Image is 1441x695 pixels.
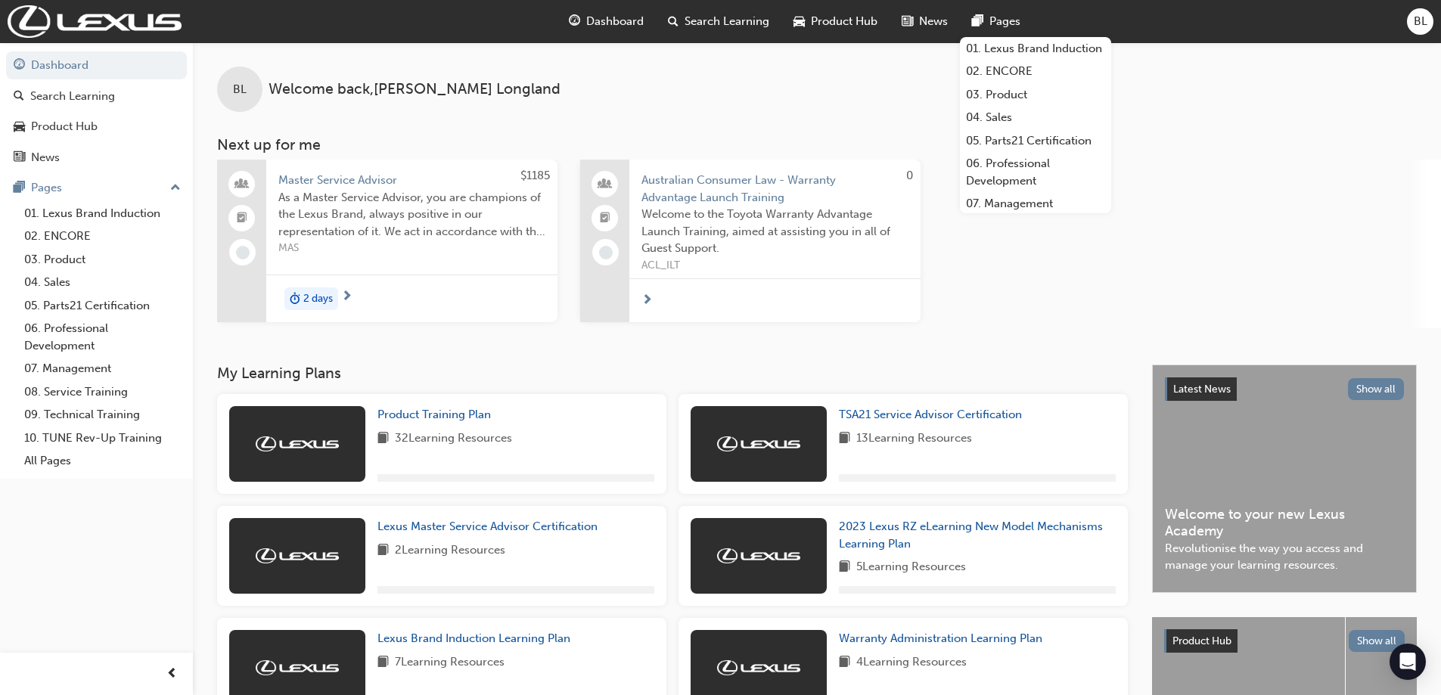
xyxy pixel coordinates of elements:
img: Trak [717,548,800,563]
span: pages-icon [972,12,983,31]
span: Welcome to your new Lexus Academy [1165,506,1404,540]
span: guage-icon [14,59,25,73]
span: Australian Consumer Law - Warranty Advantage Launch Training [641,172,908,206]
span: 4 Learning Resources [856,653,967,672]
a: guage-iconDashboard [557,6,656,37]
a: car-iconProduct Hub [781,6,890,37]
span: car-icon [14,120,25,134]
a: 09. Technical Training [18,403,187,427]
span: up-icon [170,178,181,198]
a: Latest NewsShow allWelcome to your new Lexus AcademyRevolutionise the way you access and manage y... [1152,365,1417,593]
a: $1185Master Service AdvisorAs a Master Service Advisor, you are champions of the Lexus Brand, alw... [217,160,557,322]
span: news-icon [14,151,25,165]
h3: My Learning Plans [217,365,1128,382]
span: 5 Learning Resources [856,558,966,577]
span: booktick-icon [237,209,247,228]
span: next-icon [641,294,653,308]
a: 05. Parts21 Certification [960,129,1111,153]
span: prev-icon [166,665,178,684]
a: 2023 Lexus RZ eLearning New Model Mechanisms Learning Plan [839,518,1116,552]
span: book-icon [377,653,389,672]
button: Pages [6,174,187,202]
span: Product Training Plan [377,408,491,421]
span: next-icon [341,290,352,304]
span: 2023 Lexus RZ eLearning New Model Mechanisms Learning Plan [839,520,1103,551]
a: 06. Professional Development [18,317,187,357]
span: book-icon [377,541,389,560]
span: Revolutionise the way you access and manage your learning resources. [1165,540,1404,574]
img: Trak [256,548,339,563]
a: 0Australian Consumer Law - Warranty Advantage Launch TrainingWelcome to the Toyota Warranty Advan... [580,160,921,322]
span: 7 Learning Resources [395,653,505,672]
a: pages-iconPages [960,6,1033,37]
span: book-icon [839,430,850,448]
span: ACL_ILT [641,257,908,275]
a: 08. Service Training [18,380,187,404]
div: Search Learning [30,88,115,105]
a: 05. Parts21 Certification [18,294,187,318]
a: News [6,144,187,172]
a: 06. Professional Development [960,152,1111,192]
span: 0 [906,169,913,182]
div: Product Hub [31,118,98,135]
button: Show all [1348,378,1405,400]
img: Trak [717,436,800,451]
span: people-icon [237,175,247,194]
div: Open Intercom Messenger [1390,644,1426,680]
span: Latest News [1173,383,1231,396]
a: Product Training Plan [377,406,497,424]
img: Trak [256,436,339,451]
span: book-icon [839,558,850,577]
a: 02. ENCORE [960,60,1111,83]
span: news-icon [902,12,913,31]
span: $1185 [520,169,550,182]
span: Warranty Administration Learning Plan [839,631,1042,645]
a: Lexus Master Service Advisor Certification [377,518,604,535]
span: 2 Learning Resources [395,541,505,560]
a: Latest NewsShow all [1165,377,1404,402]
span: search-icon [14,90,24,104]
img: Trak [8,5,182,38]
span: 32 Learning Resources [395,430,512,448]
a: Search Learning [6,82,187,110]
span: TSA21 Service Advisor Certification [839,408,1022,421]
span: car-icon [793,12,805,31]
span: guage-icon [569,12,580,31]
a: 03. Product [960,83,1111,107]
span: Lexus Master Service Advisor Certification [377,520,598,533]
span: learningRecordVerb_NONE-icon [236,246,250,259]
span: Lexus Brand Induction Learning Plan [377,631,570,645]
a: Lexus Brand Induction Learning Plan [377,630,576,647]
a: 04. Sales [18,271,187,294]
a: 01. Lexus Brand Induction [960,37,1111,61]
img: Trak [717,660,800,675]
span: book-icon [377,430,389,448]
span: Product Hub [1172,634,1231,647]
a: Dashboard [6,51,187,79]
a: 03. Product [18,248,187,271]
span: duration-icon [290,289,300,309]
span: MAS [278,240,545,257]
span: BL [1414,13,1427,30]
span: News [919,13,948,30]
img: Trak [256,660,339,675]
span: Product Hub [811,13,877,30]
span: Pages [989,13,1020,30]
a: 07. Management [18,357,187,380]
a: 01. Lexus Brand Induction [18,202,187,225]
span: Master Service Advisor [278,172,545,189]
a: 10. TUNE Rev-Up Training [18,427,187,450]
span: 13 Learning Resources [856,430,972,448]
a: 02. ENCORE [18,225,187,248]
a: search-iconSearch Learning [656,6,781,37]
span: As a Master Service Advisor, you are champions of the Lexus Brand, always positive in our represe... [278,189,545,240]
span: search-icon [668,12,679,31]
a: Warranty Administration Learning Plan [839,630,1048,647]
a: 04. Sales [960,106,1111,129]
span: Dashboard [586,13,644,30]
div: News [31,149,60,166]
span: people-icon [600,175,610,194]
span: pages-icon [14,182,25,195]
button: DashboardSearch LearningProduct HubNews [6,48,187,174]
